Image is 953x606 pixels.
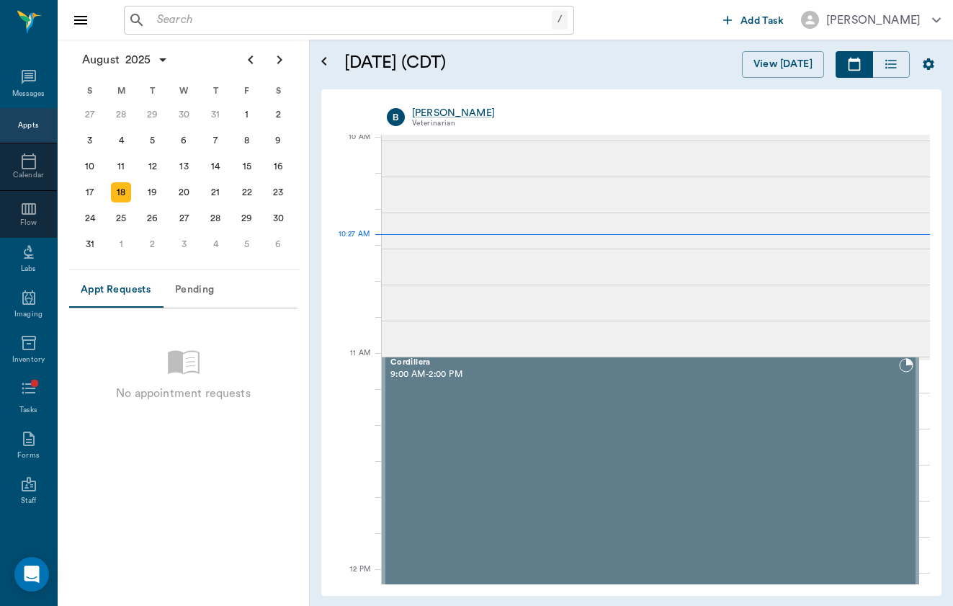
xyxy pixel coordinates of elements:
div: Wednesday, August 13, 2025 [174,156,194,177]
div: Appointment request tabs [69,273,297,308]
span: August [79,50,122,70]
div: Saturday, August 23, 2025 [268,182,288,202]
div: Thursday, August 14, 2025 [205,156,225,177]
div: Friday, August 22, 2025 [237,182,257,202]
div: T [137,80,169,102]
div: F [231,80,263,102]
button: View [DATE] [742,51,824,78]
div: Tasks [19,405,37,416]
div: Monday, September 1, 2025 [111,234,131,254]
div: Friday, August 15, 2025 [237,156,257,177]
div: Sunday, August 24, 2025 [80,208,100,228]
input: Search [151,10,552,30]
div: Sunday, July 27, 2025 [80,104,100,125]
div: Monday, August 4, 2025 [111,130,131,151]
span: Cordillera [390,358,899,367]
div: B [387,108,405,126]
div: S [74,80,106,102]
div: Tuesday, August 19, 2025 [143,182,163,202]
div: Sunday, August 10, 2025 [80,156,100,177]
button: Pending [162,273,227,308]
div: Thursday, August 28, 2025 [205,208,225,228]
div: Thursday, August 7, 2025 [205,130,225,151]
div: Tuesday, August 26, 2025 [143,208,163,228]
div: Labs [21,264,36,275]
div: Inventory [12,355,45,365]
div: Saturday, August 2, 2025 [268,104,288,125]
div: Tuesday, September 2, 2025 [143,234,163,254]
div: 11 AM [333,346,370,382]
div: Thursday, July 31, 2025 [205,104,225,125]
div: Forms [17,450,39,461]
div: Wednesday, July 30, 2025 [174,104,194,125]
span: 2025 [122,50,154,70]
div: Wednesday, August 20, 2025 [174,182,194,202]
div: Tuesday, August 5, 2025 [143,130,163,151]
div: S [262,80,294,102]
div: Wednesday, August 6, 2025 [174,130,194,151]
div: Monday, August 11, 2025 [111,156,131,177]
h5: [DATE] (CDT) [344,51,588,74]
p: No appointment requests [116,385,250,402]
div: Today, Monday, August 18, 2025 [111,182,131,202]
div: Veterinarian [412,117,913,130]
div: Sunday, August 17, 2025 [80,182,100,202]
div: Thursday, September 4, 2025 [205,234,225,254]
div: T [200,80,231,102]
div: M [106,80,138,102]
div: Messages [12,89,45,99]
div: Imaging [14,309,42,320]
div: Sunday, August 31, 2025 [80,234,100,254]
div: Staff [21,496,36,507]
button: [PERSON_NAME] [789,6,952,33]
button: August2025 [75,45,176,74]
div: Tuesday, August 12, 2025 [143,156,163,177]
div: Saturday, September 6, 2025 [268,234,288,254]
div: [PERSON_NAME] [826,12,921,29]
div: Saturday, August 16, 2025 [268,156,288,177]
div: Saturday, August 9, 2025 [268,130,288,151]
button: Next page [265,45,294,74]
div: Friday, August 29, 2025 [237,208,257,228]
div: 10 AM [333,130,370,166]
div: Wednesday, August 27, 2025 [174,208,194,228]
div: Appts [18,120,38,131]
div: Friday, August 1, 2025 [237,104,257,125]
div: 12 PM [333,562,370,598]
button: Open calendar [316,34,333,89]
a: [PERSON_NAME] [412,106,913,120]
button: Close drawer [66,6,95,35]
div: Monday, July 28, 2025 [111,104,131,125]
div: Open Intercom Messenger [14,557,49,592]
button: Appt Requests [69,273,162,308]
span: 9:00 AM - 2:00 PM [390,367,899,382]
div: Sunday, August 3, 2025 [80,130,100,151]
button: Previous page [236,45,265,74]
div: Friday, August 8, 2025 [237,130,257,151]
div: Saturday, August 30, 2025 [268,208,288,228]
div: Tuesday, July 29, 2025 [143,104,163,125]
div: Thursday, August 21, 2025 [205,182,225,202]
div: Wednesday, September 3, 2025 [174,234,194,254]
div: / [552,10,568,30]
div: Friday, September 5, 2025 [237,234,257,254]
div: Monday, August 25, 2025 [111,208,131,228]
div: W [169,80,200,102]
button: Add Task [717,6,789,33]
